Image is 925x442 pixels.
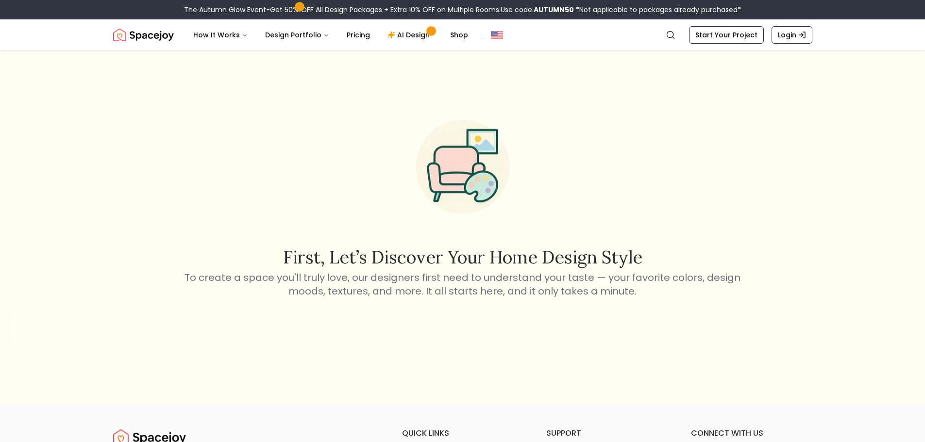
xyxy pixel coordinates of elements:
button: Design Portfolio [257,25,337,45]
h6: quick links [402,427,523,439]
button: How It Works [185,25,255,45]
span: *Not applicable to packages already purchased* [574,5,741,15]
a: Login [772,26,812,44]
a: Shop [442,25,476,45]
a: Pricing [339,25,378,45]
div: The Autumn Glow Event-Get 50% OFF All Design Packages + Extra 10% OFF on Multiple Rooms. [184,5,741,15]
img: Spacejoy Logo [113,25,174,45]
nav: Global [113,19,812,50]
p: To create a space you'll truly love, our designers first need to understand your taste — your fav... [183,271,742,298]
nav: Main [185,25,476,45]
h6: support [546,427,668,439]
b: AUTUMN50 [534,5,574,15]
h2: First, let’s discover your home design style [183,247,742,267]
a: AI Design [380,25,440,45]
span: Use code: [501,5,574,15]
a: Start Your Project [689,26,764,44]
img: Start Style Quiz Illustration [401,105,525,229]
h6: connect with us [691,427,812,439]
img: United States [491,29,503,41]
a: Spacejoy [113,25,174,45]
